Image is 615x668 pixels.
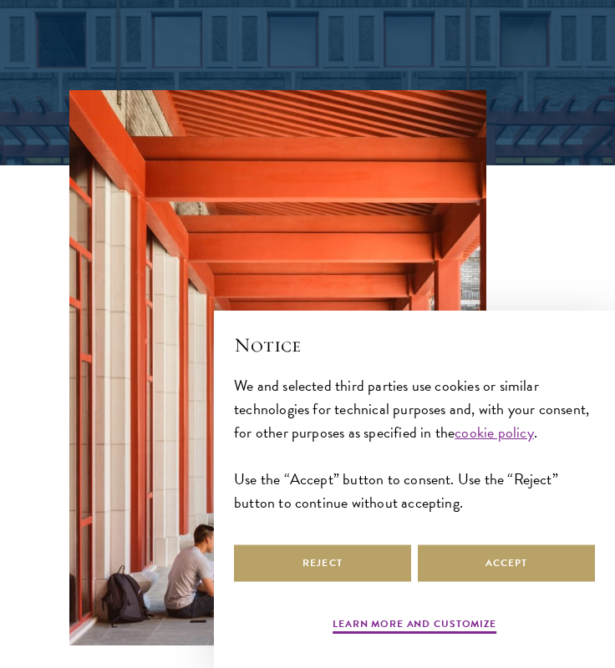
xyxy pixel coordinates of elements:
button: Learn more and customize [333,616,496,636]
div: We and selected third parties use cookies or similar technologies for technical purposes and, wit... [234,374,595,514]
a: cookie policy [455,421,533,443]
h2: Notice [234,331,595,359]
button: Accept [418,544,595,582]
button: Reject [234,544,411,582]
